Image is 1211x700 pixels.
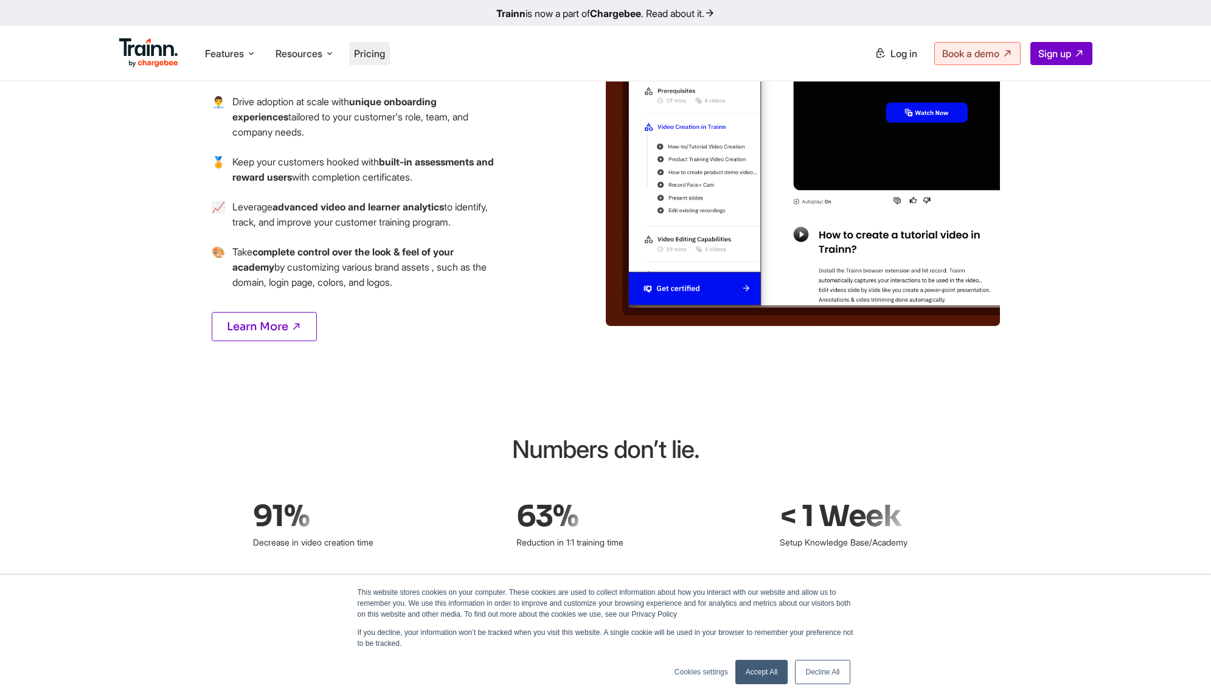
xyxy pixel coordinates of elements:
span: → [212,154,225,199]
p: Drive adoption at scale with tailored to your customer's role, team, and company needs. [232,94,504,140]
img: Trainn Logo [119,38,179,68]
span: Features [205,47,244,60]
b: Trainn [496,7,526,19]
p: Reduction in 1:1 training time [516,532,693,552]
span: Sign up [1038,47,1071,60]
a: Pricing [354,47,385,60]
a: Book a demo [934,42,1021,65]
a: Learn More [212,312,317,341]
b: 63% [516,501,581,532]
b: 91% [253,501,312,532]
p: Decrease in video creation time [253,532,429,552]
a: Log in [867,43,925,64]
a: Decline All [795,660,850,684]
p: Keep your customers hooked with with completion certificates. [232,154,504,185]
p: If you decline, your information won’t be tracked when you visit this website. A single cookie wi... [358,627,854,649]
span: Resources [276,47,322,60]
div: Numbers don’t lie. [323,431,889,468]
b: complete control over the look & feel of your academy [232,246,454,273]
span: Book a demo [942,47,999,60]
span: → [212,199,225,244]
p: This website stores cookies on your computer. These cookies are used to collect information about... [358,587,854,620]
b: advanced video and learner analytics [272,201,444,213]
span: Log in [890,47,917,60]
span: → [212,244,225,305]
b: Chargebee [590,7,641,19]
b: unique onboarding experiences [232,95,437,123]
p: Leverage to identify, track, and improve your customer training program. [232,199,504,230]
b: < 1 Week [780,501,903,532]
span: → [212,94,225,154]
a: Accept All [735,660,788,684]
b: built-in assessments and reward users [232,156,494,183]
a: Cookies settings [675,667,728,677]
a: Sign up [1030,42,1092,65]
p: Setup Knowledge Base/Academy [780,532,956,552]
p: Take by customizing various brand assets , such as the domain, login page, colors, and logos. [232,244,504,290]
